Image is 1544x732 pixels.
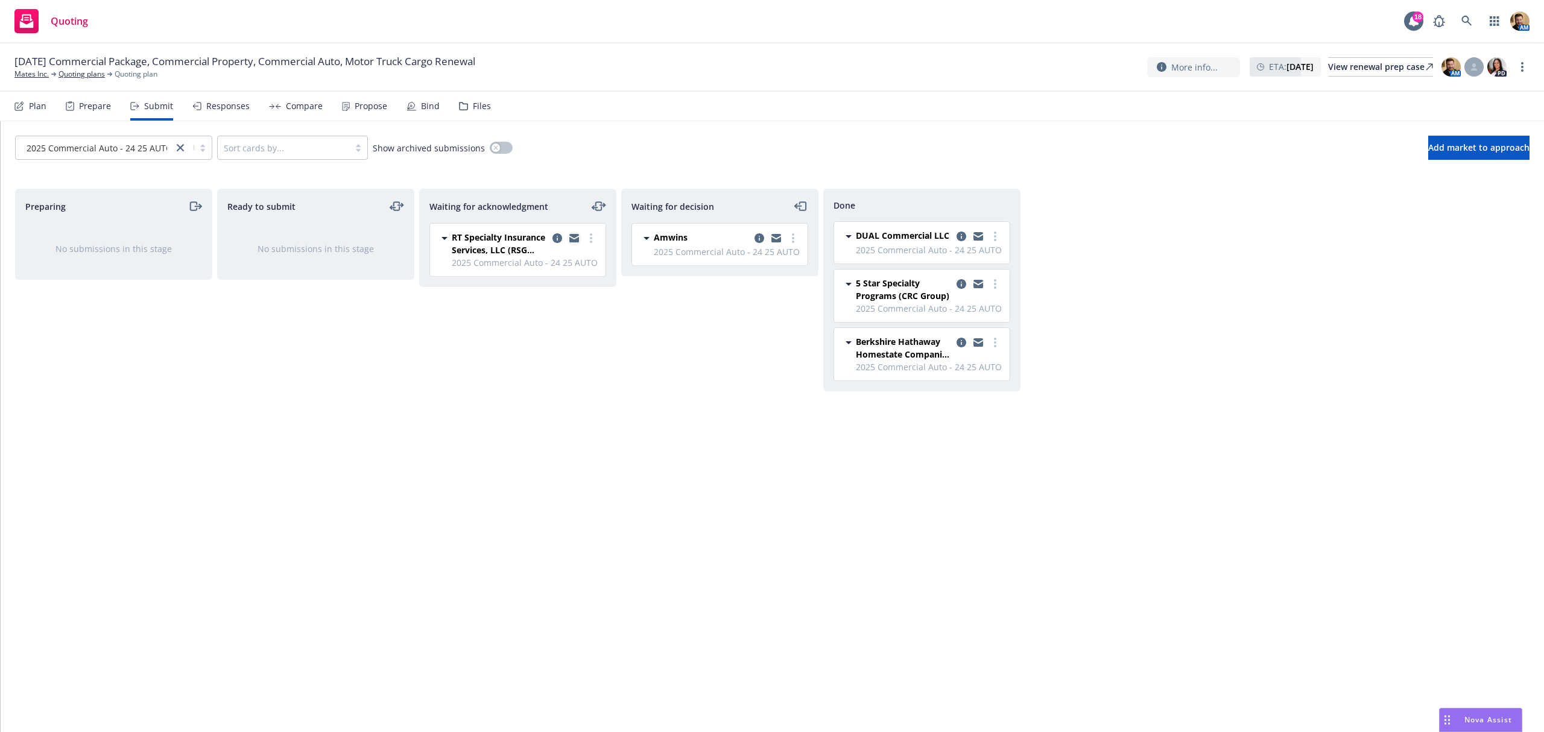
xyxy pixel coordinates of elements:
button: More info... [1147,57,1240,77]
a: more [988,229,1002,244]
span: Quoting [51,16,88,26]
a: close [173,140,188,155]
span: 5 Star Specialty Programs (CRC Group) [856,277,952,302]
a: more [584,231,598,245]
a: more [1515,60,1530,74]
a: moveLeft [794,199,808,213]
a: moveLeftRight [592,199,606,213]
a: moveLeftRight [390,199,404,213]
div: Files [473,101,491,111]
span: Waiting for decision [631,200,714,213]
span: 2025 Commercial Auto - 24 25 AUTO [22,142,167,154]
button: Add market to approach [1428,136,1530,160]
a: Quoting plans [59,69,105,80]
a: copy logging email [954,229,969,244]
span: Waiting for acknowledgment [429,200,548,213]
div: 18 [1413,11,1423,22]
span: Amwins [654,231,688,244]
span: 2025 Commercial Auto - 24 25 AUTO [27,142,172,154]
img: photo [1487,57,1507,77]
a: View renewal prep case [1328,57,1433,77]
a: more [786,231,800,245]
strong: [DATE] [1286,61,1314,72]
div: No submissions in this stage [237,242,394,255]
a: copy logging email [971,229,986,244]
div: Prepare [79,101,111,111]
span: Ready to submit [227,200,296,213]
a: more [988,335,1002,350]
span: 2025 Commercial Auto - 24 25 AUTO [452,256,598,269]
a: copy logging email [752,231,767,245]
span: 2025 Commercial Auto - 24 25 AUTO [856,302,1002,315]
a: Mates Inc. [14,69,49,80]
a: copy logging email [567,231,581,245]
a: copy logging email [971,335,986,350]
span: 2025 Commercial Auto - 24 25 AUTO [856,361,1002,373]
span: ETA : [1269,60,1314,73]
span: RT Specialty Insurance Services, LLC (RSG Specialty, LLC) [452,231,548,256]
span: Preparing [25,200,66,213]
a: more [988,277,1002,291]
div: View renewal prep case [1328,58,1433,76]
img: photo [1510,11,1530,31]
a: Search [1455,9,1479,33]
a: copy logging email [769,231,783,245]
span: Show archived submissions [373,142,485,154]
span: Add market to approach [1428,142,1530,153]
img: photo [1441,57,1461,77]
a: moveRight [188,199,202,213]
span: 2025 Commercial Auto - 24 25 AUTO [856,244,1002,256]
span: Berkshire Hathaway Homestate Companies (BHHC) [856,335,952,361]
div: Drag to move [1440,708,1455,731]
a: Quoting [10,4,93,38]
div: No submissions in this stage [35,242,192,255]
span: Done [834,199,855,212]
div: Bind [421,101,440,111]
button: Nova Assist [1439,708,1522,732]
span: More info... [1171,61,1218,74]
a: Switch app [1482,9,1507,33]
div: Plan [29,101,46,111]
span: Nova Assist [1464,715,1512,725]
div: Responses [206,101,250,111]
span: DUAL Commercial LLC [856,229,949,242]
a: Report a Bug [1427,9,1451,33]
a: copy logging email [971,277,986,291]
a: copy logging email [550,231,565,245]
span: [DATE] Commercial Package, Commercial Property, Commercial Auto, Motor Truck Cargo Renewal [14,54,475,69]
span: Quoting plan [115,69,157,80]
a: copy logging email [954,335,969,350]
div: Propose [355,101,387,111]
span: 2025 Commercial Auto - 24 25 AUTO [654,245,800,258]
div: Compare [286,101,323,111]
div: Submit [144,101,173,111]
a: copy logging email [954,277,969,291]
